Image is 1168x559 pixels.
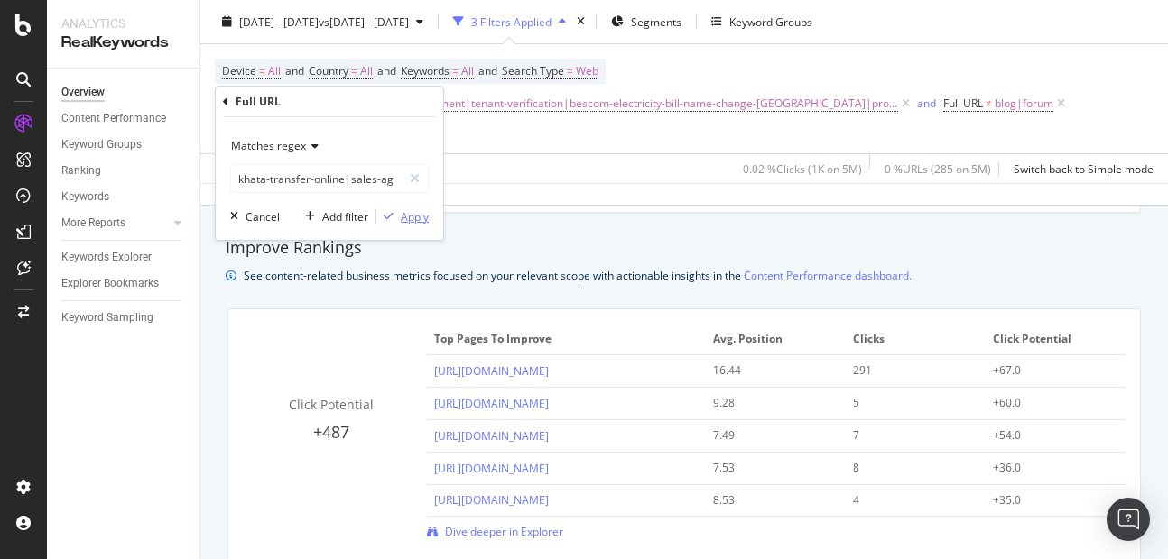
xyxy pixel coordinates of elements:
div: Switch back to Simple mode [1014,160,1154,176]
div: +54.0 [993,427,1106,444]
div: 4 [853,492,966,509]
a: [URL][DOMAIN_NAME] [434,492,549,508]
span: vs [DATE] - [DATE] [319,14,409,29]
div: 7 [853,427,966,444]
div: Keyword Sampling [61,308,153,327]
span: Keywords [401,63,450,78]
a: Dive deeper in Explorer [427,524,563,539]
span: ≠ [986,96,992,111]
a: Keyword Groups [61,135,187,154]
a: Content Performance [61,109,187,128]
span: Full URL [943,96,983,111]
div: times [573,13,589,31]
div: Keywords Explorer [61,248,152,267]
div: 3 Filters Applied [471,14,552,29]
span: = [259,63,265,78]
button: Keyword Groups [704,7,820,36]
span: Top pages to improve [434,331,695,347]
span: Web [576,59,598,84]
span: blog|forum [995,91,1053,116]
a: Ranking [61,161,187,180]
a: [URL][DOMAIN_NAME] [434,363,549,379]
span: = [351,63,357,78]
div: Apply [401,209,429,225]
div: 16.44 [713,362,826,379]
span: = [452,63,459,78]
div: Keyword Groups [61,135,142,154]
div: Open Intercom Messenger [1107,498,1150,541]
button: [DATE] - [DATE]vs[DATE] - [DATE] [215,7,431,36]
span: and [377,63,396,78]
span: Dive deeper in Explorer [445,524,563,539]
div: +35.0 [993,492,1106,509]
a: [URL][DOMAIN_NAME] [434,396,549,411]
div: See content-related business metrics focused on your relevant scope with actionable insights in the [244,266,912,285]
span: Segments [631,14,681,29]
div: Keywords [61,188,109,206]
button: Cancel [223,207,280,225]
span: Click Potential [289,396,374,413]
div: info banner [226,266,1143,285]
div: +67.0 [993,362,1106,379]
div: Content Performance [61,109,166,128]
div: More Reports [61,214,125,233]
a: Keywords [61,188,187,206]
div: 8.53 [713,492,826,509]
span: Matches regex [231,138,306,153]
div: Add filter [322,209,368,225]
div: +60.0 [993,395,1106,411]
span: +487 [313,421,349,443]
span: = [567,63,573,78]
span: Country [309,63,348,78]
span: khata-transfer-online|sales-agreement|tenant-verification|bescom-electricity-bill-name-change-[GE... [266,91,898,116]
div: RealKeywords [61,32,185,53]
div: Overview [61,83,105,102]
button: Apply [376,207,429,225]
div: Improve Rankings [226,236,1143,260]
span: and [478,63,497,78]
span: and [285,63,304,78]
div: Keyword Groups [729,14,812,29]
button: 3 Filters Applied [446,7,573,36]
div: 291 [853,362,966,379]
div: and [917,96,936,111]
div: Full URL [236,94,281,109]
div: Cancel [246,209,280,225]
div: 7.49 [713,427,826,444]
span: Search Type [502,63,564,78]
a: Overview [61,83,187,102]
button: and [917,95,936,112]
span: All [268,59,281,84]
span: Click Potential [993,331,1114,347]
a: [URL][DOMAIN_NAME] [434,428,549,444]
button: Switch back to Simple mode [1006,154,1154,183]
div: 7.53 [713,460,826,476]
div: 8 [853,460,966,476]
a: [URL][DOMAIN_NAME] [434,461,549,476]
button: Segments [604,7,689,36]
div: 0.02 % Clicks ( 1K on 5M ) [743,160,862,176]
a: Explorer Bookmarks [61,274,187,293]
a: Keywords Explorer [61,248,187,267]
span: All [461,59,474,84]
div: 5 [853,395,966,411]
a: Keyword Sampling [61,308,187,327]
div: +36.0 [993,460,1106,476]
button: Add filter [298,207,368,225]
span: Clicks [853,331,974,347]
div: Ranking [61,161,101,180]
span: Avg. Position [713,331,834,347]
a: More Reports [61,214,169,233]
div: 9.28 [713,395,826,411]
a: Content Performance dashboard. [744,266,912,285]
div: 0 % URLs ( 285 on 5M ) [885,160,991,176]
span: All [360,59,373,84]
span: Device [222,63,256,78]
span: [DATE] - [DATE] [239,14,319,29]
div: Explorer Bookmarks [61,274,159,293]
div: Analytics [61,14,185,32]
